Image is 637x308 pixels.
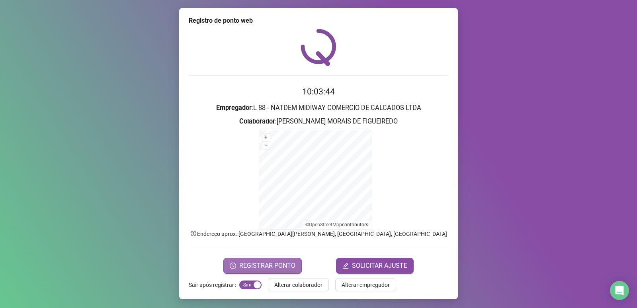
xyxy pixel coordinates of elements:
p: Endereço aprox. : [GEOGRAPHIC_DATA][PERSON_NAME], [GEOGRAPHIC_DATA], [GEOGRAPHIC_DATA] [189,230,448,238]
li: © contributors. [305,222,369,228]
h3: : L 88 - NATDEM MIDIWAY COMERCIO DE CALCADOS LTDA [189,103,448,113]
button: – [262,141,270,149]
h3: : [PERSON_NAME] MORAIS DE FIGUEIREDO [189,116,448,127]
button: + [262,133,270,141]
label: Sair após registrar [189,279,239,291]
button: REGISTRAR PONTO [223,258,302,274]
div: Open Intercom Messenger [610,281,629,300]
div: Registro de ponto web [189,16,448,26]
span: info-circle [190,230,197,237]
span: REGISTRAR PONTO [239,261,295,271]
span: clock-circle [230,263,236,269]
span: Alterar colaborador [274,281,322,289]
span: edit [342,263,349,269]
strong: Empregador [216,104,252,112]
time: 10:03:44 [302,87,335,96]
a: OpenStreetMap [309,222,342,228]
span: Alterar empregador [342,281,390,289]
strong: Colaborador [239,118,275,125]
button: Alterar colaborador [268,279,329,291]
button: Alterar empregador [335,279,396,291]
button: editSOLICITAR AJUSTE [336,258,414,274]
img: QRPoint [301,29,336,66]
span: SOLICITAR AJUSTE [352,261,407,271]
